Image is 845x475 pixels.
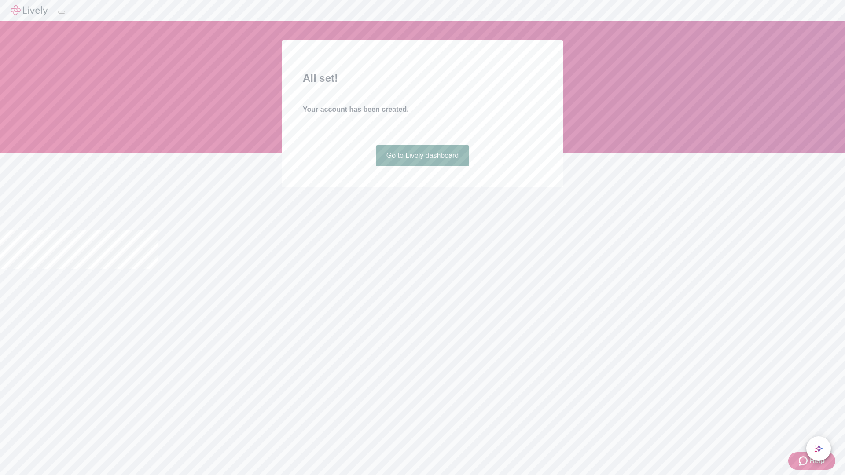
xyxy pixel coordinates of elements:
[58,11,65,14] button: Log out
[788,452,835,470] button: Zendesk support iconHelp
[809,456,825,466] span: Help
[799,456,809,466] svg: Zendesk support icon
[11,5,48,16] img: Lively
[814,444,823,453] svg: Lively AI Assistant
[303,104,542,115] h4: Your account has been created.
[806,436,831,461] button: chat
[303,70,542,86] h2: All set!
[376,145,470,166] a: Go to Lively dashboard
